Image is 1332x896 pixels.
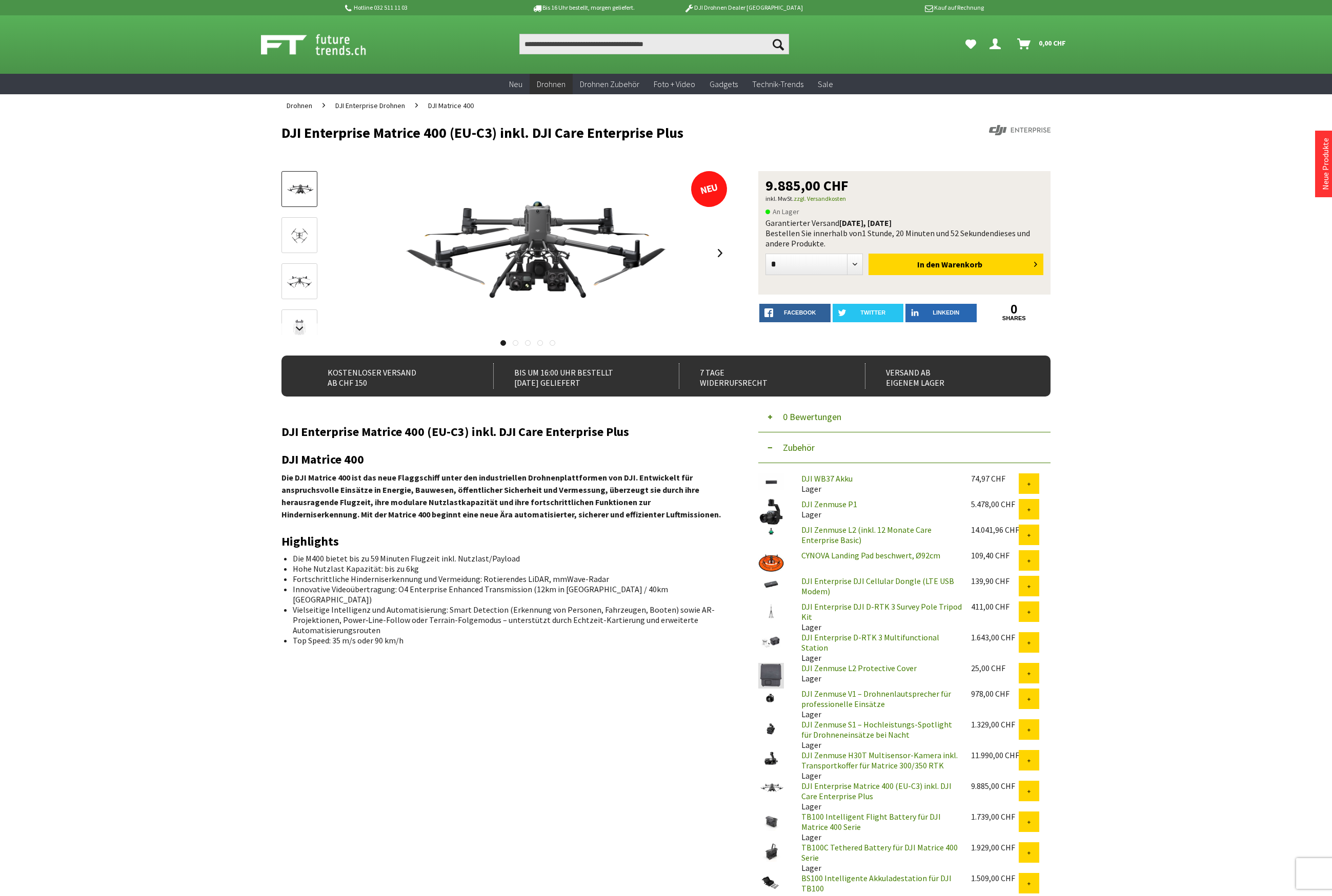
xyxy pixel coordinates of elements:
[971,873,1019,883] div: 1.509,00 CHF
[710,79,738,89] span: Gadgets
[971,750,1019,760] div: 11.990,00 CHF
[793,473,963,494] div: Lager
[784,309,816,316] span: facebook
[801,663,917,673] a: DJI Zenmuse L2 Protective Cover
[971,576,1019,586] div: 139,90 CHF
[758,781,784,795] img: DJI Enterprise Matrice 400 (EU-C3) inkl. DJI Care Enterprise Plus
[801,550,940,560] a: CYNOVA Landing Pad beschwert, Ø92cm
[758,663,784,689] img: DJI Zenmuse L2 Protective Cover
[758,601,784,621] img: DJI Enterprise DJI D-RTK 3 Survey Pole Tripod Kit
[647,74,702,95] a: Foto + Video
[862,228,994,238] span: 1 Stunde, 20 Minuten und 52 Sekunden
[758,550,784,576] img: CYNOVA Landing Pad beschwert, Ø92cm
[758,689,784,708] img: DJI Zenmuse V1 – Drohnenlautsprecher für professionelle Einsätze
[801,499,857,509] a: DJI Zenmuse P1
[811,74,840,95] a: Sale
[793,781,963,811] div: Lager
[502,74,530,95] a: Neu
[823,2,983,14] p: Kauf auf Rechnung
[801,873,952,893] a: BS100 Intelligente Akkuladestation für DJI TB100
[759,304,831,322] a: facebook
[765,178,849,193] span: 9.885,00 CHF
[1320,138,1330,190] a: Neue Produkte
[801,719,952,740] a: DJI Zenmuse S1 – Hochleistungs-Spotlight für Drohneneinsätze bei Nacht
[580,79,639,89] span: Drohnen Zubehör
[503,2,663,14] p: Bis 16 Uhr bestellt, morgen geliefert.
[971,689,1019,699] div: 978,00 CHF
[971,601,1019,612] div: 411,00 CHF
[793,689,963,719] div: Lager
[758,873,784,892] img: BS100 Intelligente Akkuladestation für DJI TB100
[960,34,981,54] a: Meine Favoriten
[530,74,573,95] a: Drohnen
[865,363,1028,389] div: Versand ab eigenem Lager
[663,2,823,14] p: DJI Drohnen Dealer [GEOGRAPHIC_DATA]
[801,842,958,863] a: TB100C Tethered Battery für DJI Matrice 400 Serie
[758,632,784,652] img: DJI Enterprise D-RTK 3 Multifunctional Station
[745,74,811,95] a: Technik-Trends
[281,125,897,140] h1: DJI Enterprise Matrice 400 (EU-C3) inkl. DJI Care Enterprise Plus
[261,32,389,57] img: Shop Futuretrends - zur Startseite wechseln
[869,254,1043,275] button: In den Warenkorb
[768,34,789,54] button: Suchen
[801,781,952,801] a: DJI Enterprise Matrice 400 (EU-C3) inkl. DJI Care Enterprise Plus
[493,363,657,389] div: Bis um 16:00 Uhr bestellt [DATE] geliefert
[293,564,719,574] li: Hohe Nutzlast Kapazität: bis zu 6kg
[281,453,728,466] h2: DJI Matrice 400
[971,781,1019,791] div: 9.885,00 CHF
[793,842,963,873] div: Lager
[794,195,846,202] a: zzgl. Versandkosten
[758,473,784,490] img: DJI WB37 Akku
[933,309,959,316] span: LinkedIn
[941,259,982,269] span: Warenkorb
[801,811,941,832] a: TB100 Intelligent Flight Battery für DJI Matrice 400 Serie
[293,574,719,584] li: Fortschrittliche Hinderniserkennung und Vermeidung: Rotierendes LiDAR, mmWave-Radar
[758,750,784,769] img: DJI Zenmuse H30T Multisensor-Kamera inkl. Transportkoffer für Matrice 300/350 RTK
[509,79,522,89] span: Neu
[519,34,789,54] input: Produkt, Marke, Kategorie, EAN, Artikelnummer…
[833,304,904,322] a: twitter
[971,473,1019,484] div: 74,97 CHF
[801,576,954,596] a: DJI Enterprise DJI Cellular Dongle (LTE USB Modem)
[979,315,1050,322] a: shares
[793,601,963,632] div: Lager
[971,719,1019,730] div: 1.329,00 CHF
[801,750,958,770] a: DJI Zenmuse H30T Multisensor-Kamera inkl. Transportkoffer für Matrice 300/350 RTK
[1039,35,1066,51] span: 0,00 CHF
[702,74,745,95] a: Gadgets
[793,663,963,683] div: Lager
[758,576,784,593] img: DJI Enterprise DJI Cellular Dongle (LTE USB Modem)
[343,2,503,14] p: Hotline 032 511 11 03
[818,79,833,89] span: Sale
[905,304,977,322] a: LinkedIn
[793,719,963,750] div: Lager
[765,193,1043,205] p: inkl. MwSt.
[1013,34,1071,54] a: Warenkorb
[573,74,647,95] a: Drohnen Zubehör
[281,425,728,439] h2: DJI Enterprise Matrice 400 (EU-C3) inkl. DJI Care Enterprise Plus
[801,525,932,545] a: DJI Zenmuse L2 (inkl. 12 Monate Care Enterprise Basic)
[971,663,1019,673] div: 25,00 CHF
[281,535,728,548] h2: Highlights
[654,79,695,89] span: Foto + Video
[801,689,951,709] a: DJI Zenmuse V1 – Drohnenlautsprecher für professionelle Einsätze
[330,94,410,117] a: DJI Enterprise Drohnen
[971,525,1019,535] div: 14.041,96 CHF
[839,218,892,228] b: [DATE], [DATE]
[758,402,1051,432] button: 0 Bewertungen
[293,635,719,645] li: Top Speed: 35 m/s oder 90 km/h
[758,719,784,739] img: DJI Zenmuse S1 – Hochleistungs-Spotlight für Drohneneinsätze bei Nacht
[860,309,885,316] span: twitter
[917,259,940,269] span: In den
[752,79,803,89] span: Technik-Trends
[758,499,784,525] img: DJI Zenmuse P1
[979,304,1050,315] a: 0
[758,842,784,862] img: TB100C Tethered Battery für DJI Matrice 400 Serie
[801,601,962,622] a: DJI Enterprise DJI D-RTK 3 Survey Pole Tripod Kit
[307,363,471,389] div: Kostenloser Versand ab CHF 150
[758,432,1051,463] button: Zubehör
[281,94,317,117] a: Drohnen
[293,553,719,564] li: Die M400 bietet bis zu 59 Minuten Flugzeit inkl. Nutzlast/Payload
[793,750,963,781] div: Lager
